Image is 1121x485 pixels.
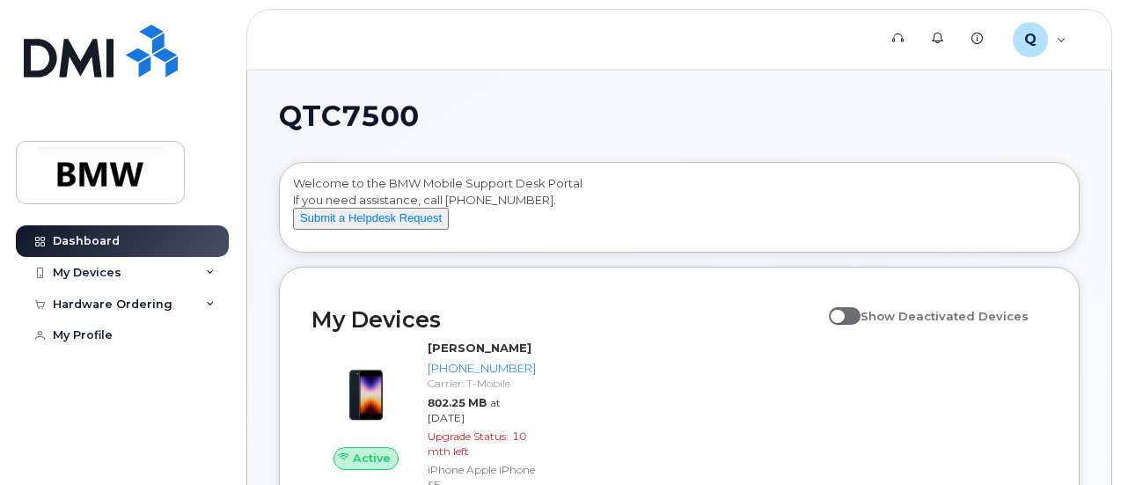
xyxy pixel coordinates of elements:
[428,341,531,355] strong: [PERSON_NAME]
[326,349,407,430] img: image20231002-3703462-10zne2t.jpeg
[293,208,449,230] button: Submit a Helpdesk Request
[829,299,843,313] input: Show Deactivated Devices
[311,306,820,333] h2: My Devices
[279,103,419,129] span: QTC7500
[353,450,391,467] span: Active
[428,430,509,443] span: Upgrade Status:
[428,396,487,409] span: 802.25 MB
[1044,408,1108,472] iframe: Messenger Launcher
[861,309,1029,323] span: Show Deactivated Devices
[428,430,526,458] span: 10 mth left
[293,175,1066,246] div: Welcome to the BMW Mobile Support Desk Portal If you need assistance, call [PHONE_NUMBER].
[428,376,536,391] div: Carrier: T-Mobile
[428,360,536,377] div: [PHONE_NUMBER]
[293,210,449,224] a: Submit a Helpdesk Request
[428,396,501,424] span: at [DATE]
